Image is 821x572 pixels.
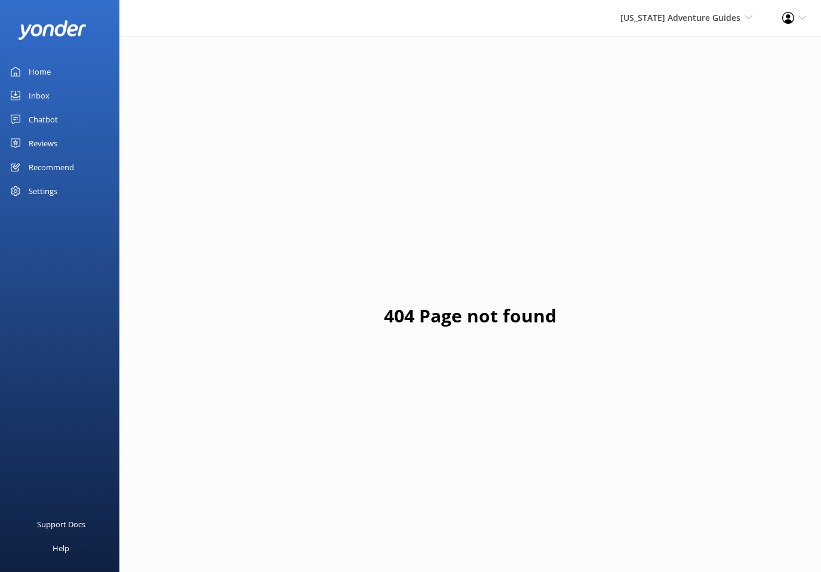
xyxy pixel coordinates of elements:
div: Support Docs [37,512,85,536]
div: Chatbot [29,107,58,131]
h1: 404 Page not found [384,302,556,330]
span: [US_STATE] Adventure Guides [620,12,740,23]
div: Inbox [29,84,50,107]
img: yonder-white-logo.png [18,20,87,40]
div: Reviews [29,131,57,155]
div: Home [29,60,51,84]
div: Help [53,536,69,560]
div: Settings [29,179,57,203]
div: Recommend [29,155,74,179]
